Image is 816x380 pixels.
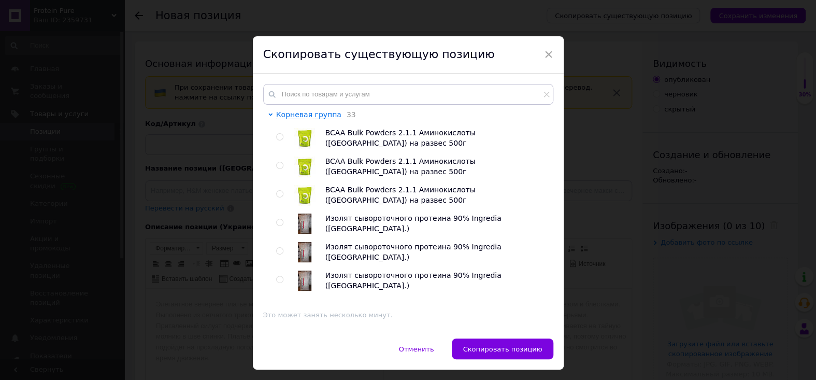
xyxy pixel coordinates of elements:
[325,186,476,204] span: BCAA Bulk Powders 2.1.1 Аминокислоты ([GEOGRAPHIC_DATA]) на развес 500г
[10,10,227,21] body: Визуальный текстовый редактор, 6FF3E7A9-20EE-4FFA-B173-9447E195FADE
[341,110,356,119] span: 33
[10,10,227,21] body: Визуальный текстовый редактор, 59FC5DD9-825C-4ED3-AF22-BC3D498020C9
[388,339,445,359] button: Отменить
[298,271,311,291] img: Изолят сывороточного протеина 90% Ingredia (Франция.)
[325,129,476,147] span: BCAA Bulk Powders 2.1.1 Аминокислоты ([GEOGRAPHIC_DATA]) на развес 500г
[325,157,476,176] span: BCAA Bulk Powders 2.1.1 Аминокислоты ([GEOGRAPHIC_DATA]) на развес 500г
[294,185,315,206] img: BCAA Bulk Powders 2.1.1 Аминокислоты (Великобритания) на развес 500г
[463,345,542,353] span: Скопировать позицию
[263,84,553,105] input: Поиск по товарам и услугам
[298,214,311,234] img: Изолят сывороточного протеина 90% Ingredia (Франция.)
[452,339,553,359] button: Скопировать позицию
[325,271,502,290] span: Изолят сывороточного протеина 90% Ingredia ([GEOGRAPHIC_DATA].)
[294,128,315,149] img: BCAA Bulk Powders 2.1.1 Аминокислоты (Великобритания) на развес 500г
[253,36,564,74] div: Скопировать существующую позицию
[294,157,315,177] img: BCAA Bulk Powders 2.1.1 Аминокислоты (Великобритания) на развес 500г
[399,345,434,353] span: Отменить
[263,311,393,319] span: Это может занять несколько минут.
[325,243,502,261] span: Изолят сывороточного протеина 90% Ingredia ([GEOGRAPHIC_DATA].)
[298,242,311,262] img: Изолят сывороточного протеина 90% Ingredia (Франция.)
[544,46,553,63] span: ×
[325,214,502,233] span: Изолят сывороточного протеина 90% Ingredia ([GEOGRAPHIC_DATA].)
[276,110,341,119] span: Корневая группа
